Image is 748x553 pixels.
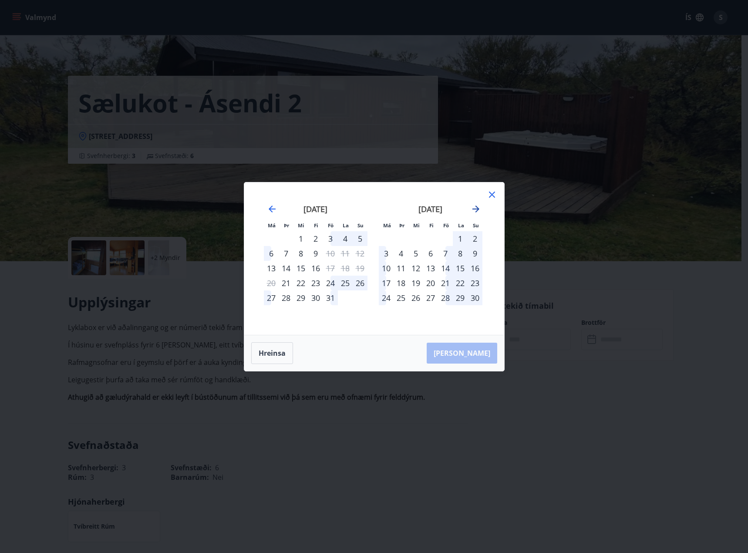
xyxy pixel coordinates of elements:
[379,290,394,305] td: Choose mánudagur, 24. nóvember 2025 as your check-in date. It’s available.
[468,231,482,246] div: 2
[408,261,423,276] div: 12
[453,290,468,305] td: Choose laugardagur, 29. nóvember 2025 as your check-in date. It’s available.
[264,261,279,276] div: Aðeins innritun í boði
[453,231,468,246] div: 1
[438,276,453,290] td: Choose föstudagur, 21. nóvember 2025 as your check-in date. It’s available.
[453,261,468,276] div: 15
[293,276,308,290] td: Choose miðvikudagur, 22. október 2025 as your check-in date. It’s available.
[468,290,482,305] td: Choose sunnudagur, 30. nóvember 2025 as your check-in date. It’s available.
[394,261,408,276] div: 11
[303,204,327,214] strong: [DATE]
[268,222,276,229] small: Má
[453,246,468,261] td: Choose laugardagur, 8. nóvember 2025 as your check-in date. It’s available.
[408,290,423,305] td: Choose miðvikudagur, 26. nóvember 2025 as your check-in date. It’s available.
[338,231,353,246] td: Choose laugardagur, 4. október 2025 as your check-in date. It’s available.
[438,261,453,276] div: 14
[394,290,408,305] div: 25
[453,231,468,246] td: Choose laugardagur, 1. nóvember 2025 as your check-in date. It’s available.
[353,261,367,276] td: Not available. sunnudagur, 19. október 2025
[298,222,304,229] small: Mi
[357,222,364,229] small: Su
[353,246,367,261] td: Not available. sunnudagur, 12. október 2025
[323,290,338,305] td: Choose föstudagur, 31. október 2025 as your check-in date. It’s available.
[453,246,468,261] div: 8
[379,276,394,290] div: 17
[293,290,308,305] div: 29
[279,276,293,290] td: Choose þriðjudagur, 21. október 2025 as your check-in date. It’s available.
[279,261,293,276] td: Choose þriðjudagur, 14. október 2025 as your check-in date. It’s available.
[468,276,482,290] td: Choose sunnudagur, 23. nóvember 2025 as your check-in date. It’s available.
[314,222,318,229] small: Fi
[264,290,279,305] div: 27
[423,261,438,276] td: Choose fimmtudagur, 13. nóvember 2025 as your check-in date. It’s available.
[284,222,289,229] small: Þr
[423,276,438,290] div: 20
[323,231,338,246] td: Choose föstudagur, 3. október 2025 as your check-in date. It’s available.
[338,276,353,290] td: Choose laugardagur, 25. október 2025 as your check-in date. It’s available.
[264,261,279,276] td: Choose mánudagur, 13. október 2025 as your check-in date. It’s available.
[429,222,434,229] small: Fi
[293,290,308,305] td: Choose miðvikudagur, 29. október 2025 as your check-in date. It’s available.
[264,290,279,305] td: Choose mánudagur, 27. október 2025 as your check-in date. It’s available.
[394,246,408,261] td: Choose þriðjudagur, 4. nóvember 2025 as your check-in date. It’s available.
[323,261,338,276] td: Not available. föstudagur, 17. október 2025
[453,276,468,290] div: 22
[423,276,438,290] td: Choose fimmtudagur, 20. nóvember 2025 as your check-in date. It’s available.
[468,246,482,261] div: 9
[308,276,323,290] div: 23
[394,290,408,305] td: Choose þriðjudagur, 25. nóvember 2025 as your check-in date. It’s available.
[323,276,338,290] div: 24
[408,246,423,261] td: Choose miðvikudagur, 5. nóvember 2025 as your check-in date. It’s available.
[308,246,323,261] td: Choose fimmtudagur, 9. október 2025 as your check-in date. It’s available.
[379,246,394,261] td: Choose mánudagur, 3. nóvember 2025 as your check-in date. It’s available.
[408,276,423,290] div: 19
[453,276,468,290] td: Choose laugardagur, 22. nóvember 2025 as your check-in date. It’s available.
[458,222,464,229] small: La
[308,276,323,290] td: Choose fimmtudagur, 23. október 2025 as your check-in date. It’s available.
[379,276,394,290] td: Choose mánudagur, 17. nóvember 2025 as your check-in date. It’s available.
[279,276,293,290] div: Aðeins innritun í boði
[453,290,468,305] div: 29
[323,276,338,290] td: Choose föstudagur, 24. október 2025 as your check-in date. It’s available.
[308,246,323,261] div: 9
[394,246,408,261] div: 4
[264,246,279,261] td: Choose mánudagur, 6. október 2025 as your check-in date. It’s available.
[308,290,323,305] td: Choose fimmtudagur, 30. október 2025 as your check-in date. It’s available.
[423,290,438,305] td: Choose fimmtudagur, 27. nóvember 2025 as your check-in date. It’s available.
[468,290,482,305] div: 30
[353,231,367,246] div: 5
[394,261,408,276] td: Choose þriðjudagur, 11. nóvember 2025 as your check-in date. It’s available.
[423,290,438,305] div: 27
[468,246,482,261] td: Choose sunnudagur, 9. nóvember 2025 as your check-in date. It’s available.
[438,290,453,305] td: Choose föstudagur, 28. nóvember 2025 as your check-in date. It’s available.
[323,246,338,261] td: Not available. föstudagur, 10. október 2025
[279,261,293,276] div: 14
[379,261,394,276] td: Choose mánudagur, 10. nóvember 2025 as your check-in date. It’s available.
[423,246,438,261] div: 6
[399,222,404,229] small: Þr
[383,222,391,229] small: Má
[328,222,334,229] small: Fö
[255,193,494,324] div: Calendar
[323,246,338,261] div: Aðeins útritun í boði
[471,204,481,214] div: Move forward to switch to the next month.
[353,276,367,290] div: 26
[438,290,453,305] div: 28
[343,222,349,229] small: La
[408,290,423,305] div: 26
[308,290,323,305] div: 30
[423,246,438,261] td: Choose fimmtudagur, 6. nóvember 2025 as your check-in date. It’s available.
[408,276,423,290] td: Choose miðvikudagur, 19. nóvember 2025 as your check-in date. It’s available.
[264,246,279,261] div: 6
[308,261,323,276] div: 16
[338,276,353,290] div: 25
[279,290,293,305] td: Choose þriðjudagur, 28. október 2025 as your check-in date. It’s available.
[338,261,353,276] td: Not available. laugardagur, 18. október 2025
[251,342,293,364] button: Hreinsa
[413,222,420,229] small: Mi
[293,246,308,261] div: 8
[293,276,308,290] div: 22
[293,231,308,246] div: 1
[379,246,394,261] div: 3
[453,261,468,276] td: Choose laugardagur, 15. nóvember 2025 as your check-in date. It’s available.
